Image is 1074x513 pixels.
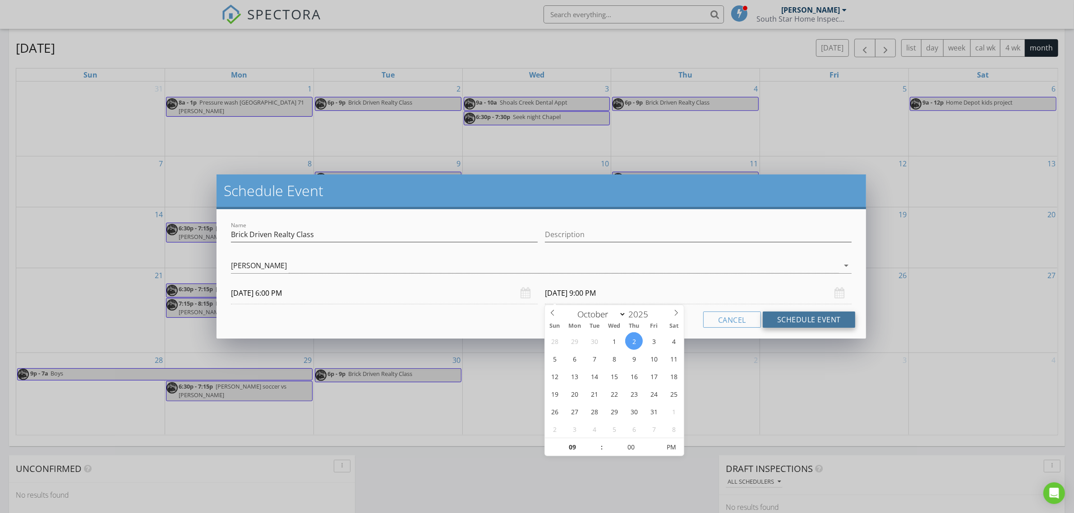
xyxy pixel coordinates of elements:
span: October 5, 2025 [546,350,563,367]
span: October 17, 2025 [645,367,663,385]
span: November 2, 2025 [546,420,563,438]
input: Year [626,308,656,320]
span: October 2, 2025 [625,332,643,350]
span: October 24, 2025 [645,385,663,403]
span: November 3, 2025 [566,420,583,438]
span: November 6, 2025 [625,420,643,438]
span: October 8, 2025 [605,350,623,367]
span: October 20, 2025 [566,385,583,403]
span: Click to toggle [659,438,683,456]
span: October 9, 2025 [625,350,643,367]
span: October 23, 2025 [625,385,643,403]
span: October 22, 2025 [605,385,623,403]
span: October 16, 2025 [625,367,643,385]
span: October 19, 2025 [546,385,563,403]
input: Select date [231,282,538,304]
div: Open Intercom Messenger [1043,482,1065,504]
span: October 10, 2025 [645,350,663,367]
span: October 15, 2025 [605,367,623,385]
span: October 30, 2025 [625,403,643,420]
span: Sun [545,323,565,329]
span: October 27, 2025 [566,403,583,420]
span: October 21, 2025 [585,385,603,403]
span: October 28, 2025 [585,403,603,420]
span: November 4, 2025 [585,420,603,438]
h2: Schedule Event [224,182,859,200]
span: October 6, 2025 [566,350,583,367]
span: : [600,438,603,456]
span: October 13, 2025 [566,367,583,385]
span: November 7, 2025 [645,420,663,438]
span: Wed [604,323,624,329]
span: October 4, 2025 [665,332,682,350]
span: Mon [565,323,585,329]
span: October 1, 2025 [605,332,623,350]
span: October 14, 2025 [585,367,603,385]
span: October 7, 2025 [585,350,603,367]
span: Thu [624,323,644,329]
span: October 26, 2025 [546,403,563,420]
span: October 12, 2025 [546,367,563,385]
span: October 29, 2025 [605,403,623,420]
span: Tue [585,323,604,329]
input: Select date [545,282,852,304]
span: September 29, 2025 [566,332,583,350]
span: September 28, 2025 [546,332,563,350]
i: arrow_drop_down [841,260,852,271]
button: Cancel [703,311,761,328]
button: Schedule Event [763,311,855,328]
span: October 25, 2025 [665,385,682,403]
span: Fri [644,323,664,329]
span: October 11, 2025 [665,350,682,367]
div: [PERSON_NAME] [231,261,287,270]
span: November 1, 2025 [665,403,682,420]
span: October 3, 2025 [645,332,663,350]
span: November 5, 2025 [605,420,623,438]
span: Sat [664,323,684,329]
span: September 30, 2025 [585,332,603,350]
span: October 31, 2025 [645,403,663,420]
span: November 8, 2025 [665,420,682,438]
span: October 18, 2025 [665,367,682,385]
